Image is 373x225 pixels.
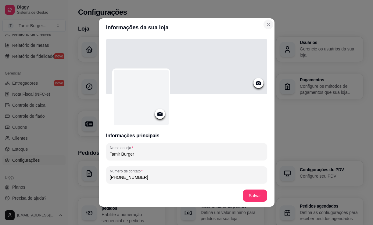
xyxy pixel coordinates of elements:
button: Close [264,20,273,29]
label: Número de contato [110,168,145,174]
input: Nome da loja [110,151,264,157]
button: Salvar [243,190,267,202]
h3: Informações principais [106,132,267,139]
input: Número de contato [110,174,264,180]
header: Informações da sua loja [99,18,274,37]
label: Nome da loja [110,145,135,150]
